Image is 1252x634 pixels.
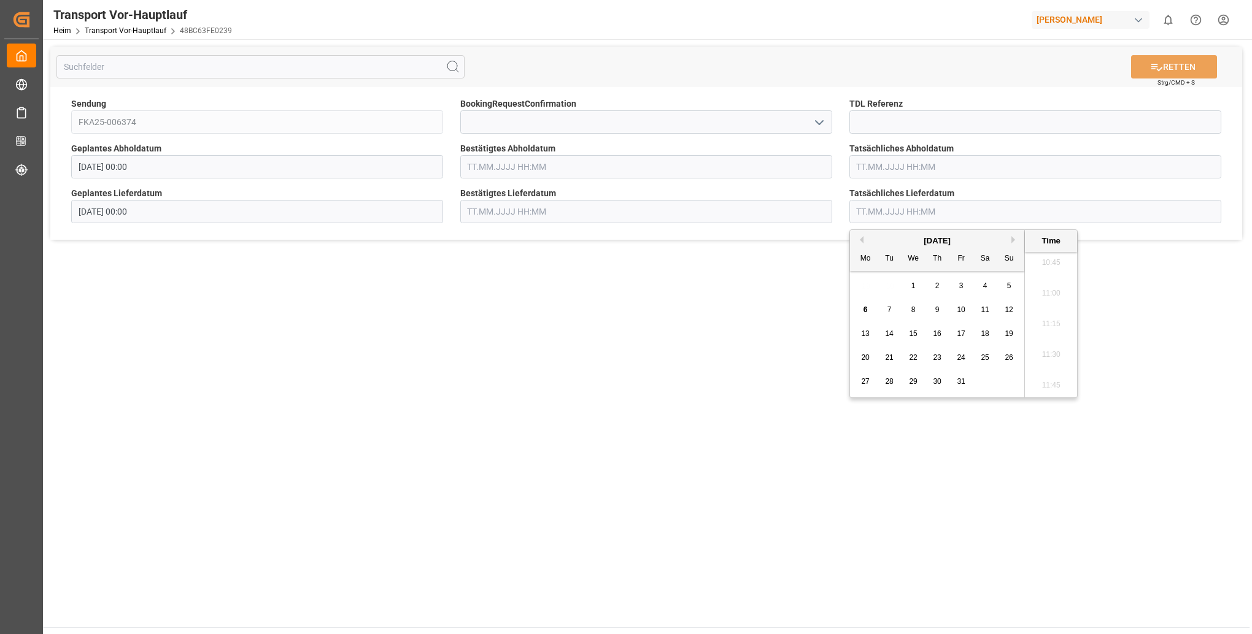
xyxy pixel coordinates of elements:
div: Choose Tuesday, October 28th, 2025 [882,374,897,389]
div: Choose Friday, October 10th, 2025 [954,302,969,318]
font: Bestätigtes Abholdatum [460,143,555,153]
font: Bestätigtes Lieferdatum [460,188,556,198]
div: Choose Sunday, October 26th, 2025 [1002,350,1017,365]
span: 13 [861,329,869,338]
input: TT.MM.JJJJ HH:MM [849,155,1221,178]
div: Mo [858,251,873,267]
span: 6 [864,305,868,314]
div: Choose Thursday, October 2nd, 2025 [930,278,945,294]
button: Menü öffnen [809,113,827,132]
div: month 2025-10 [854,274,1021,394]
div: Choose Thursday, October 23rd, 2025 [930,350,945,365]
font: [PERSON_NAME] [1037,13,1102,26]
div: Choose Wednesday, October 15th, 2025 [906,326,921,342]
input: TT.MM.JJJJ HH:MM [460,200,832,223]
span: 10 [957,305,965,314]
div: Choose Wednesday, October 22nd, 2025 [906,350,921,365]
span: 23 [933,353,941,362]
div: Choose Sunday, October 5th, 2025 [1002,278,1017,294]
span: 17 [957,329,965,338]
div: Choose Monday, October 13th, 2025 [858,326,873,342]
div: Choose Thursday, October 9th, 2025 [930,302,945,318]
div: Time [1028,235,1074,247]
button: Hilfe-Center [1182,6,1210,34]
div: Th [930,251,945,267]
div: [DATE] [850,235,1024,247]
font: Geplantes Lieferdatum [71,188,162,198]
div: Choose Tuesday, October 21st, 2025 [882,350,897,365]
input: TT.MM.JJJJ HH:MM [460,155,832,178]
div: Choose Thursday, October 30th, 2025 [930,374,945,389]
div: Transport Vor-Hauptlauf [53,6,232,24]
input: Suchfelder [56,55,465,78]
input: TT.MM.JJJJ HH:MM [71,200,443,223]
span: 21 [885,353,893,362]
div: Choose Tuesday, October 7th, 2025 [882,302,897,318]
div: Choose Monday, October 27th, 2025 [858,374,873,389]
button: 0 neue Benachrichtigungen anzeigen [1154,6,1182,34]
div: Fr [954,251,969,267]
font: TDL Referenz [849,99,903,109]
span: 24 [957,353,965,362]
div: Choose Friday, October 24th, 2025 [954,350,969,365]
span: 18 [981,329,989,338]
div: Tu [882,251,897,267]
span: 28 [885,377,893,386]
span: 30 [933,377,941,386]
span: 27 [861,377,869,386]
input: TT.MM.JJJJ HH:MM [849,200,1221,223]
a: Heim [53,26,71,35]
div: Choose Monday, October 6th, 2025 [858,302,873,318]
div: Choose Wednesday, October 8th, 2025 [906,302,921,318]
div: Choose Wednesday, October 29th, 2025 [906,374,921,389]
div: Choose Saturday, October 11th, 2025 [978,302,993,318]
span: 25 [981,353,989,362]
div: Choose Monday, October 20th, 2025 [858,350,873,365]
button: [PERSON_NAME] [1032,8,1154,31]
span: 15 [909,329,917,338]
span: 29 [909,377,917,386]
span: 20 [861,353,869,362]
div: Su [1002,251,1017,267]
div: Choose Saturday, October 25th, 2025 [978,350,993,365]
a: Transport Vor-Hauptlauf [85,26,166,35]
span: 22 [909,353,917,362]
span: 4 [983,281,987,290]
div: Choose Friday, October 3rd, 2025 [954,278,969,294]
span: 14 [885,329,893,338]
span: 1 [911,281,916,290]
span: 5 [1007,281,1011,290]
span: 26 [1005,353,1013,362]
span: Strg/CMD + S [1157,78,1195,87]
span: 7 [887,305,892,314]
span: 12 [1005,305,1013,314]
span: 11 [981,305,989,314]
button: Previous Month [856,236,864,243]
font: Sendung [71,99,106,109]
font: Geplantes Abholdatum [71,143,161,153]
div: Sa [978,251,993,267]
div: Choose Sunday, October 19th, 2025 [1002,326,1017,342]
span: 31 [957,377,965,386]
div: Choose Friday, October 31st, 2025 [954,374,969,389]
button: RETTEN [1131,55,1217,78]
span: 19 [1005,329,1013,338]
span: 16 [933,329,941,338]
div: Choose Tuesday, October 14th, 2025 [882,326,897,342]
div: Choose Sunday, October 12th, 2025 [1002,302,1017,318]
div: Choose Thursday, October 16th, 2025 [930,326,945,342]
font: RETTEN [1163,61,1196,74]
div: We [906,251,921,267]
div: Choose Saturday, October 4th, 2025 [978,278,993,294]
span: 3 [959,281,964,290]
div: Choose Saturday, October 18th, 2025 [978,326,993,342]
span: 9 [935,305,940,314]
font: BookingRequestConfirmation [460,99,576,109]
font: Tatsächliches Lieferdatum [849,188,954,198]
font: Tatsächliches Abholdatum [849,143,954,153]
span: 2 [935,281,940,290]
div: Choose Wednesday, October 1st, 2025 [906,278,921,294]
span: 8 [911,305,916,314]
div: Choose Friday, October 17th, 2025 [954,326,969,342]
input: TT.MM.JJJJ HH:MM [71,155,443,178]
